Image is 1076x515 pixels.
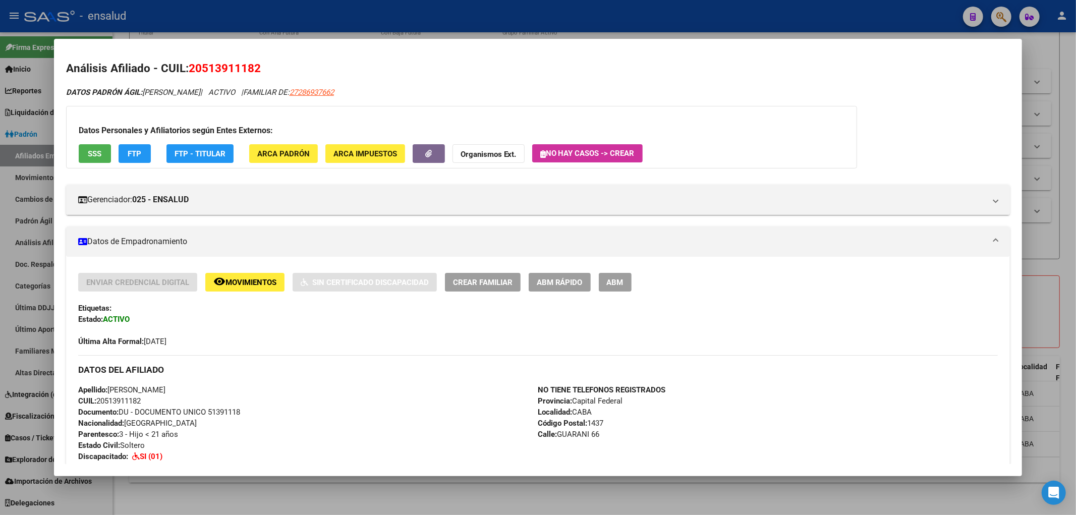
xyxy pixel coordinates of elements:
strong: Provincia: [538,396,573,406]
button: Enviar Credencial Digital [78,273,197,292]
span: Enviar Credencial Digital [86,278,189,287]
strong: 025 - ENSALUD [132,194,189,206]
strong: Código Postal: [538,419,588,428]
h3: DATOS DEL AFILIADO [78,364,998,375]
button: FTP [119,144,151,163]
strong: Organismos Ext. [461,150,517,159]
span: ARCA Padrón [257,149,310,158]
div: Open Intercom Messenger [1042,481,1066,505]
span: [PERSON_NAME] [78,385,165,394]
button: FTP - Titular [166,144,234,163]
span: ABM [607,278,624,287]
button: Movimientos [205,273,285,292]
span: No hay casos -> Crear [540,149,635,158]
mat-expansion-panel-header: Datos de Empadronamiento [66,226,1010,257]
span: [PERSON_NAME] [66,88,200,97]
span: 20513911182 [189,62,261,75]
strong: Calle: [538,430,557,439]
strong: Estado Civil: [78,441,120,450]
span: [DATE] [78,337,166,346]
mat-panel-title: Gerenciador: [78,194,986,206]
mat-icon: remove_red_eye [213,275,225,288]
strong: Nacionalidad: [78,419,124,428]
h2: Análisis Afiliado - CUIL: [66,60,1010,77]
mat-panel-title: Datos de Empadronamiento [78,236,986,248]
span: [GEOGRAPHIC_DATA] [78,419,197,428]
span: DU - DOCUMENTO UNICO 51391118 [78,408,240,417]
span: GUARANI 66 [538,430,600,439]
button: SSS [79,144,111,163]
button: Crear Familiar [445,273,521,292]
button: ABM [599,273,632,292]
strong: Apellido: [78,385,107,394]
strong: Etiquetas: [78,304,111,313]
strong: Documento: [78,408,119,417]
strong: Discapacitado: [78,452,128,461]
span: Sin Certificado Discapacidad [312,278,429,287]
button: Organismos Ext. [452,144,525,163]
strong: NO TIENE TELEFONOS REGISTRADOS [538,385,666,394]
span: FTP - Titular [175,149,225,158]
button: No hay casos -> Crear [532,144,643,162]
span: Capital Federal [538,396,623,406]
h3: Datos Personales y Afiliatorios según Entes Externos: [79,125,844,137]
span: 27286937662 [290,88,334,97]
strong: CUIL: [78,396,96,406]
span: 1437 [538,419,604,428]
strong: Localidad: [538,408,573,417]
span: 20513911182 [78,396,141,406]
span: Movimientos [225,278,276,287]
span: Soltero [78,441,145,450]
strong: ACTIVO [103,315,130,324]
span: M [78,463,103,472]
strong: Última Alta Formal: [78,337,144,346]
i: | ACTIVO | [66,88,334,97]
button: ARCA Padrón [249,144,318,163]
button: Sin Certificado Discapacidad [293,273,437,292]
span: SSS [88,149,101,158]
strong: DATOS PADRÓN ÁGIL: [66,88,142,97]
span: ARCA Impuestos [333,149,397,158]
strong: Parentesco: [78,430,119,439]
span: FTP [128,149,141,158]
button: ARCA Impuestos [325,144,405,163]
span: 3 - Hijo < 21 años [78,430,178,439]
span: FAMILIAR DE: [243,88,334,97]
button: ABM Rápido [529,273,591,292]
span: CABA [538,408,592,417]
strong: Sexo: [78,463,97,472]
strong: Estado: [78,315,103,324]
strong: SI (01) [140,452,162,461]
span: ABM Rápido [537,278,583,287]
mat-expansion-panel-header: Gerenciador:025 - ENSALUD [66,185,1010,215]
span: Crear Familiar [453,278,513,287]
